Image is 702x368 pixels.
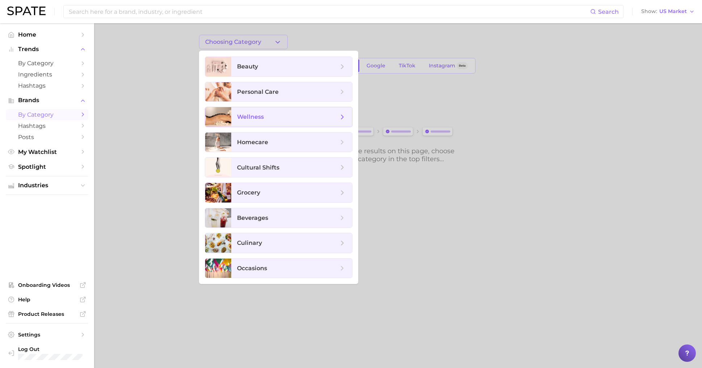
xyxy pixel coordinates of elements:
[6,344,88,362] a: Log out. Currently logged in with e-mail sameera.polavar@gmail.com.
[641,9,657,13] span: Show
[18,31,76,38] span: Home
[18,296,76,303] span: Help
[6,161,88,172] a: Spotlight
[18,311,76,317] span: Product Releases
[18,163,76,170] span: Spotlight
[639,7,697,16] button: ShowUS Market
[237,88,279,95] span: personal care
[598,8,619,15] span: Search
[18,331,76,338] span: Settings
[6,44,88,55] button: Trends
[199,51,358,284] ul: Choosing Category
[237,164,279,171] span: cultural shifts
[6,80,88,91] a: Hashtags
[6,109,88,120] a: by Category
[237,214,268,221] span: beverages
[18,346,92,352] span: Log Out
[6,294,88,305] a: Help
[68,5,590,18] input: Search here for a brand, industry, or ingredient
[6,95,88,106] button: Brands
[6,58,88,69] a: by Category
[237,139,268,146] span: homecare
[18,71,76,78] span: Ingredients
[237,189,260,196] span: grocery
[18,122,76,129] span: Hashtags
[237,265,267,272] span: occasions
[237,239,262,246] span: culinary
[18,282,76,288] span: Onboarding Videos
[18,97,76,104] span: Brands
[6,309,88,319] a: Product Releases
[18,149,76,155] span: My Watchlist
[237,63,258,70] span: beauty
[6,329,88,340] a: Settings
[6,131,88,143] a: Posts
[18,82,76,89] span: Hashtags
[18,46,76,53] span: Trends
[18,182,76,189] span: Industries
[6,120,88,131] a: Hashtags
[18,134,76,141] span: Posts
[6,280,88,290] a: Onboarding Videos
[659,9,687,13] span: US Market
[6,69,88,80] a: Ingredients
[6,146,88,158] a: My Watchlist
[7,7,46,15] img: SPATE
[18,60,76,67] span: by Category
[18,111,76,118] span: by Category
[6,29,88,40] a: Home
[6,180,88,191] button: Industries
[237,113,264,120] span: wellness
